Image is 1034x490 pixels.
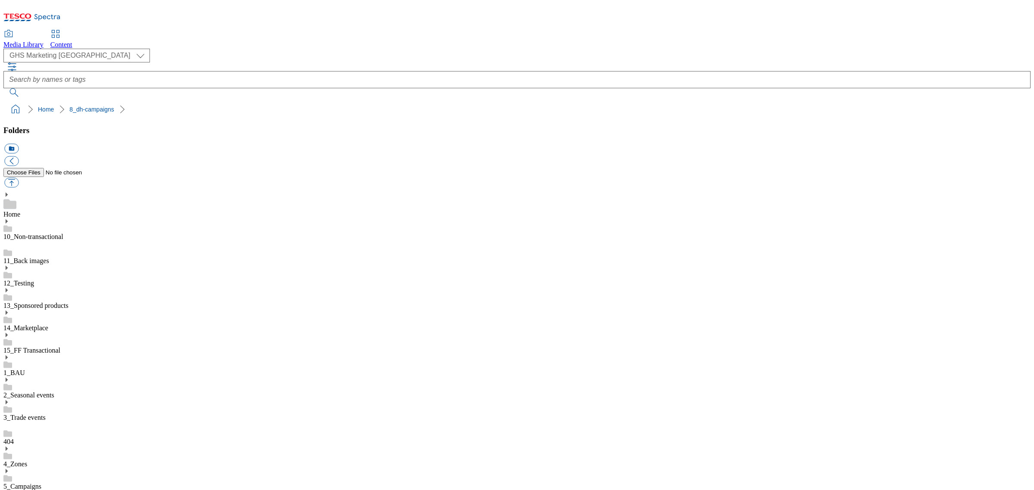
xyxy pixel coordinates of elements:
[3,211,20,218] a: Home
[3,324,48,332] a: 14_Marketplace
[3,279,34,287] a: 12_Testing
[3,71,1031,88] input: Search by names or tags
[3,302,69,309] a: 13_Sponsored products
[3,414,46,421] a: 3_Trade events
[3,460,27,468] a: 4_Zones
[9,102,22,116] a: home
[3,233,63,240] a: 10_Non-transactional
[3,483,41,490] a: 5_Campaigns
[3,41,44,48] span: Media Library
[50,41,72,48] span: Content
[3,126,1031,135] h3: Folders
[69,106,114,113] a: 8_dh-campaigns
[50,31,72,49] a: Content
[3,257,49,264] a: 11_Back images
[3,438,14,445] a: 404
[3,391,54,399] a: 2_Seasonal events
[3,101,1031,118] nav: breadcrumb
[3,369,25,376] a: 1_BAU
[3,31,44,49] a: Media Library
[3,347,60,354] a: 15_FF Transactional
[38,106,54,113] a: Home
